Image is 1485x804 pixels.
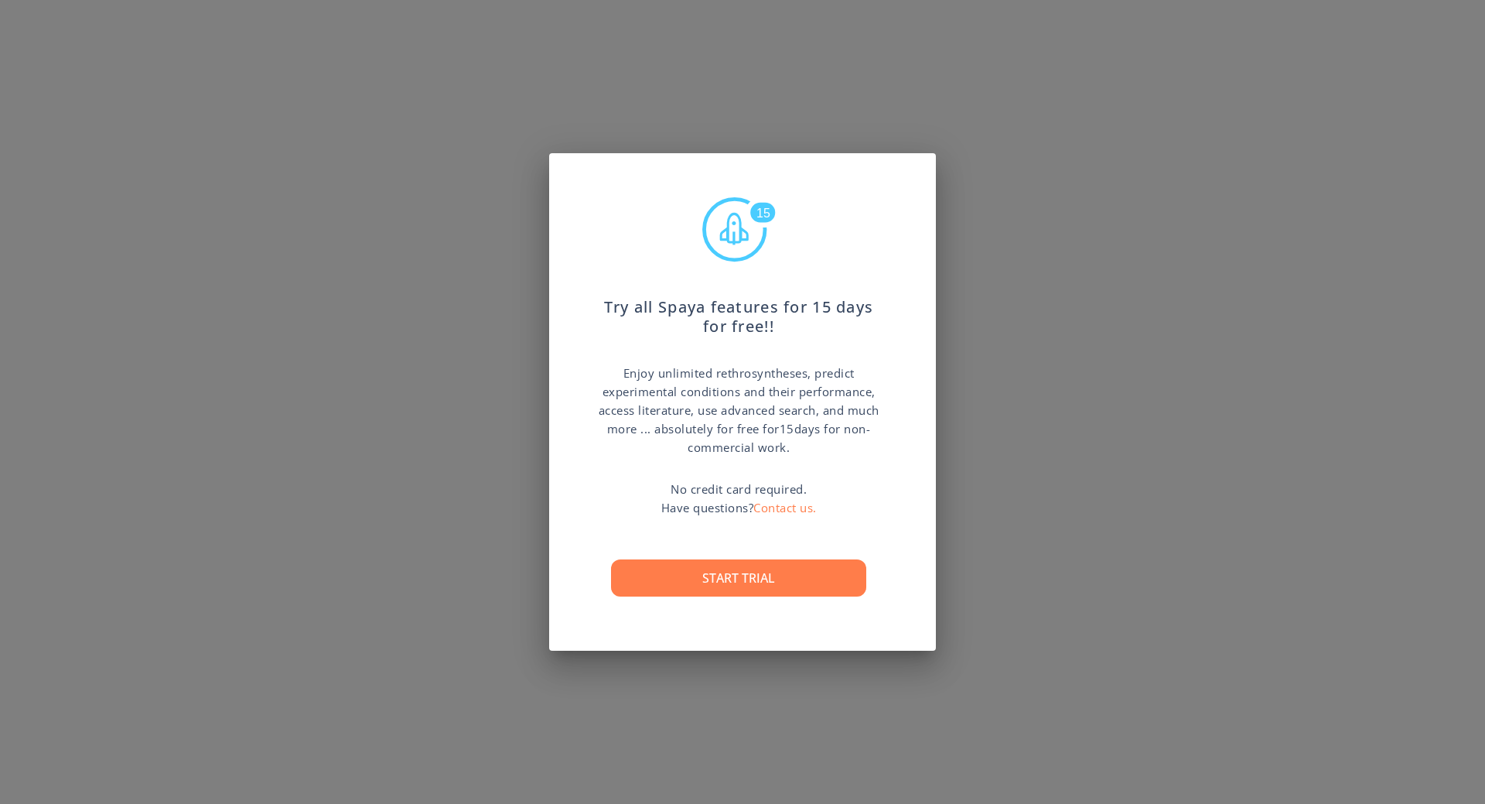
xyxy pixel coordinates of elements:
[611,559,866,597] button: Start trial
[661,480,817,517] p: No credit card required. Have questions?
[596,364,882,457] p: Enjoy unlimited rethrosyntheses, predict experimental conditions and their performance, access li...
[753,500,817,515] a: Contact us.
[596,282,882,337] p: Try all Spaya features for 15 days for free!!
[756,207,770,220] text: 15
